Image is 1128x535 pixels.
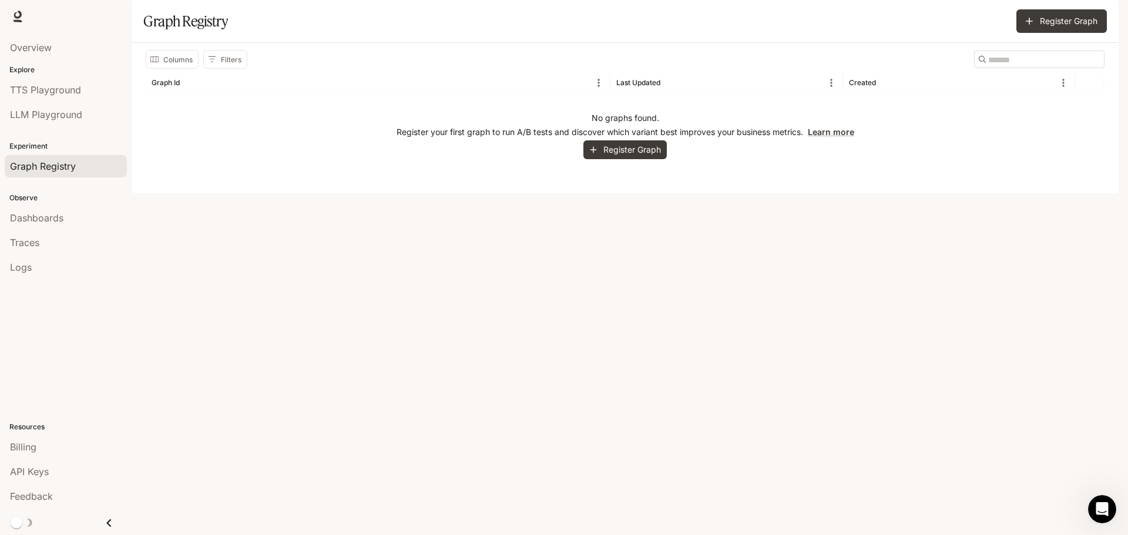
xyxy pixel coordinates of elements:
button: Register Graph [583,140,667,160]
button: Menu [822,74,840,92]
iframe: Intercom live chat [1088,495,1116,523]
button: Sort [662,74,679,92]
button: Show filters [203,50,247,69]
div: Created [849,78,876,87]
button: Sort [181,74,199,92]
button: Register Graph [1016,9,1107,33]
button: Select columns [146,50,199,69]
div: Graph Id [152,78,180,87]
p: No graphs found. [592,112,659,124]
div: Search [974,51,1104,68]
div: Last Updated [616,78,660,87]
h1: Graph Registry [143,9,228,33]
button: Menu [590,74,607,92]
button: Sort [877,74,895,92]
a: Learn more [808,127,854,137]
p: Register your first graph to run A/B tests and discover which variant best improves your business... [397,126,854,138]
button: Menu [1055,74,1072,92]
